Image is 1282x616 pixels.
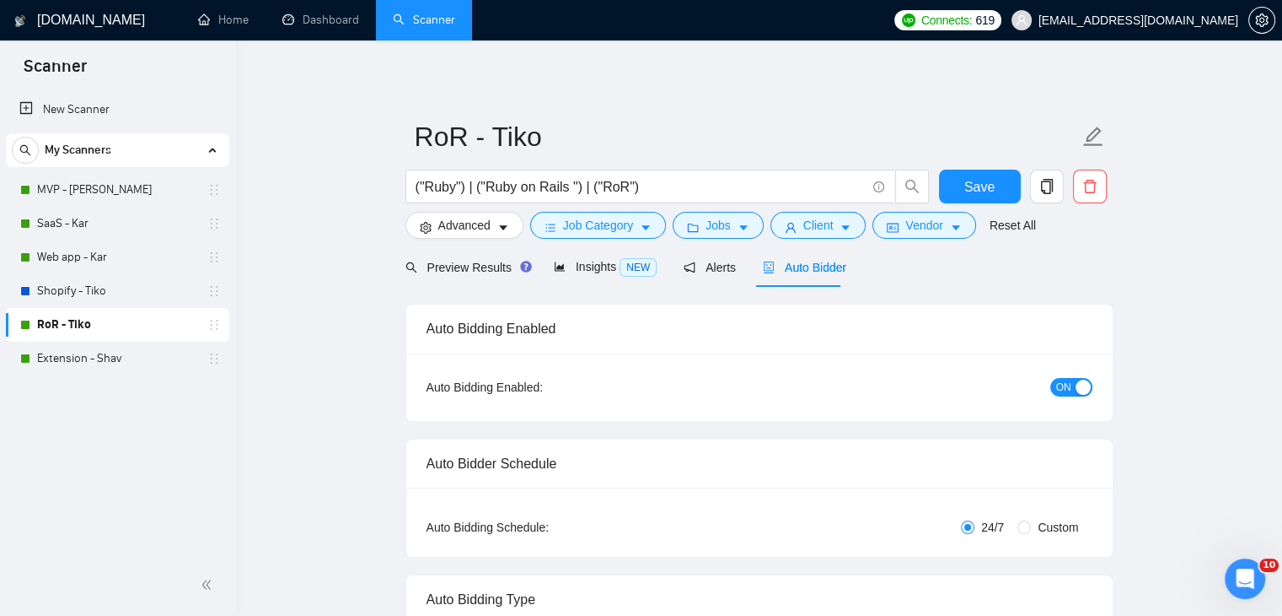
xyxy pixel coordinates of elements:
button: search [12,137,39,164]
span: search [896,179,928,194]
input: Search Freelance Jobs... [416,176,866,197]
span: Insights [554,260,657,273]
span: notification [684,262,695,273]
button: barsJob Categorycaret-down [530,212,666,239]
a: Extension - Shav [37,342,197,376]
span: edit [1082,126,1104,148]
span: Custom [1031,518,1085,537]
span: 24/7 [974,518,1011,537]
span: Advanced [438,216,491,235]
button: settingAdvancedcaret-down [405,212,523,239]
a: Shopify - Tiko [37,274,197,308]
span: Client [803,216,834,235]
span: caret-down [738,221,749,234]
a: homeHome [198,13,249,27]
span: holder [207,217,221,230]
button: userClientcaret-down [770,212,866,239]
a: RoR - Tiko [37,308,197,342]
button: search [895,170,929,203]
span: delete [1074,179,1106,194]
span: holder [207,251,221,264]
img: logo [14,8,26,35]
span: Preview Results [405,261,527,274]
span: caret-down [497,221,509,234]
span: Vendor [905,216,942,235]
input: Scanner name... [415,116,1079,158]
span: folder [687,221,699,234]
span: bars [544,221,556,234]
span: 10 [1259,559,1279,572]
span: caret-down [950,221,962,234]
button: Save [939,170,1021,203]
span: Scanner [10,54,100,89]
span: user [1016,14,1027,26]
li: My Scanners [6,133,229,376]
span: Job Category [563,216,633,235]
span: user [785,221,797,234]
a: SaaS - Kar [37,207,197,240]
span: 619 [975,11,994,30]
span: area-chart [554,261,566,273]
div: Tooltip anchor [518,259,534,274]
span: Alerts [684,261,736,274]
span: robot [763,262,775,273]
a: searchScanner [393,13,455,27]
a: New Scanner [19,93,216,127]
span: search [13,144,38,156]
span: ON [1056,378,1071,397]
span: setting [420,221,432,234]
span: search [405,262,417,273]
span: info-circle [873,181,884,192]
button: setting [1248,7,1275,34]
span: copy [1031,179,1063,194]
a: Reset All [990,216,1036,235]
span: holder [207,352,221,365]
span: double-left [201,576,217,593]
span: My Scanners [45,133,111,167]
span: caret-down [839,221,851,234]
a: MVP - [PERSON_NAME] [37,173,197,207]
div: Auto Bidding Enabled [426,305,1092,353]
li: New Scanner [6,93,229,127]
span: Save [964,176,995,197]
iframe: Intercom live chat [1225,559,1265,599]
a: dashboardDashboard [282,13,359,27]
button: folderJobscaret-down [673,212,764,239]
span: Auto Bidder [763,261,846,274]
span: caret-down [640,221,652,234]
span: Connects: [921,11,972,30]
img: upwork-logo.png [902,14,915,27]
span: holder [207,284,221,298]
div: Auto Bidding Enabled: [426,378,648,397]
a: Web app - Kar [37,240,197,274]
span: NEW [620,258,657,277]
span: idcard [887,221,898,234]
button: delete [1073,170,1107,203]
div: Auto Bidding Schedule: [426,518,648,537]
span: holder [207,183,221,197]
a: setting [1248,14,1275,27]
span: setting [1249,14,1274,27]
button: copy [1030,170,1064,203]
span: Jobs [705,216,731,235]
button: idcardVendorcaret-down [872,212,975,239]
span: holder [207,318,221,332]
div: Auto Bidder Schedule [426,440,1092,488]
